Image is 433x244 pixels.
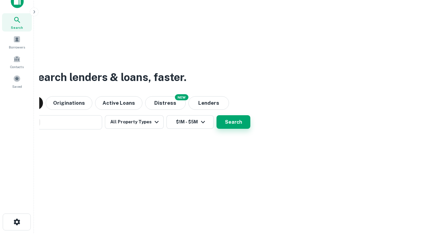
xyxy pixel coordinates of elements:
button: All Property Types [105,115,164,129]
span: Search [11,25,23,30]
span: Saved [12,84,22,89]
button: Search distressed loans with lien and other non-mortgage details. [145,96,186,110]
a: Borrowers [2,33,32,51]
span: Contacts [10,64,24,69]
iframe: Chat Widget [399,190,433,222]
span: Borrowers [9,44,25,50]
button: Lenders [188,96,229,110]
a: Saved [2,72,32,90]
button: $1M - $5M [166,115,214,129]
button: Active Loans [95,96,142,110]
a: Contacts [2,53,32,71]
a: Search [2,13,32,32]
h3: Search lenders & loans, faster. [31,69,186,85]
button: Search [216,115,250,129]
button: Originations [46,96,92,110]
div: NEW [175,94,188,100]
